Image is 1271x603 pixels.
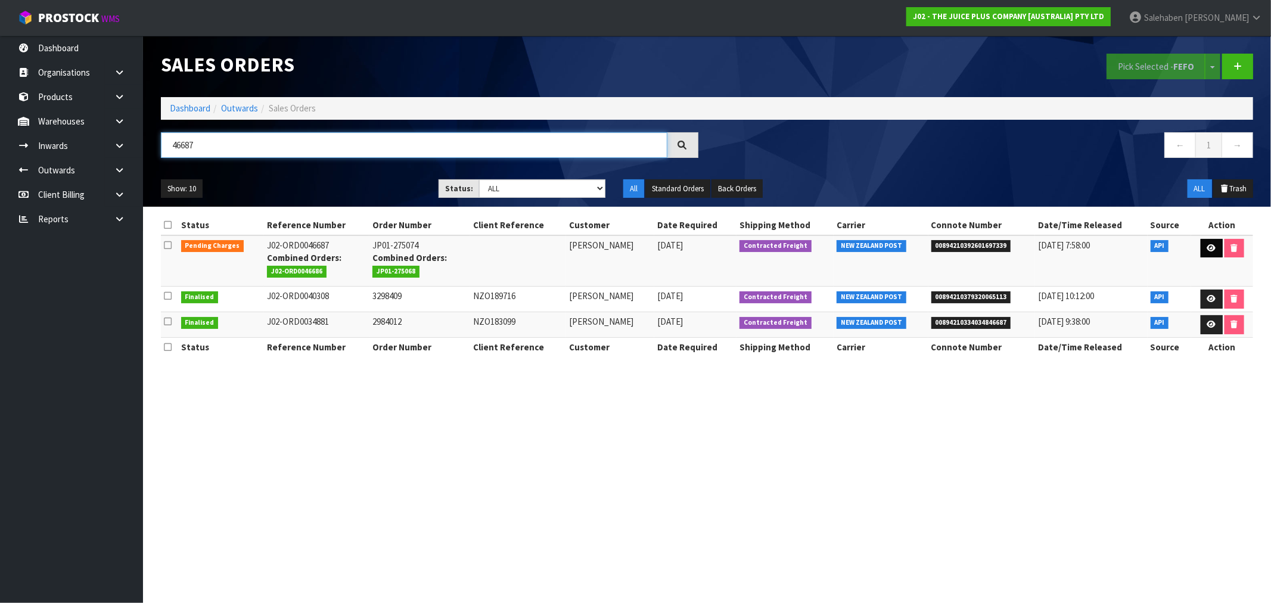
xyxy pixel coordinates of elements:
[716,132,1254,161] nav: Page navigation
[566,216,654,235] th: Customer
[445,184,473,194] strong: Status:
[928,216,1035,235] th: Connote Number
[264,216,369,235] th: Reference Number
[1185,12,1249,23] span: [PERSON_NAME]
[372,266,419,278] span: JP01-275068
[566,338,654,357] th: Customer
[221,102,258,114] a: Outwards
[161,132,667,158] input: Search sales orders
[372,252,447,263] strong: Combined Orders:
[267,266,327,278] span: J02-ORD0046686
[1151,291,1169,303] span: API
[657,316,683,327] span: [DATE]
[267,252,341,263] strong: Combined Orders:
[837,291,906,303] span: NEW ZEALAND POST
[38,10,99,26] span: ProStock
[1035,216,1148,235] th: Date/Time Released
[1038,290,1094,301] span: [DATE] 10:12:00
[264,312,369,338] td: J02-ORD0034881
[1148,216,1192,235] th: Source
[1035,338,1148,357] th: Date/Time Released
[1148,338,1192,357] th: Source
[654,338,737,357] th: Date Required
[931,317,1011,329] span: 00894210334034846687
[1191,338,1253,357] th: Action
[906,7,1111,26] a: J02 - THE JUICE PLUS COMPANY [AUSTRALIA] PTY LTD
[654,216,737,235] th: Date Required
[837,317,906,329] span: NEW ZEALAND POST
[566,287,654,312] td: [PERSON_NAME]
[566,312,654,338] td: [PERSON_NAME]
[834,216,928,235] th: Carrier
[737,216,834,235] th: Shipping Method
[1213,179,1253,198] button: Trash
[837,240,906,252] span: NEW ZEALAND POST
[181,240,244,252] span: Pending Charges
[834,338,928,357] th: Carrier
[369,287,470,312] td: 3298409
[161,179,203,198] button: Show: 10
[470,312,566,338] td: NZO183099
[931,291,1011,303] span: 00894210379320065113
[928,338,1035,357] th: Connote Number
[913,11,1104,21] strong: J02 - THE JUICE PLUS COMPANY [AUSTRALIA] PTY LTD
[369,216,470,235] th: Order Number
[470,216,566,235] th: Client Reference
[101,13,120,24] small: WMS
[1188,179,1212,198] button: ALL
[1195,132,1222,158] a: 1
[181,317,219,329] span: Finalised
[181,291,219,303] span: Finalised
[470,338,566,357] th: Client Reference
[1222,132,1253,158] a: →
[645,179,710,198] button: Standard Orders
[269,102,316,114] span: Sales Orders
[369,312,470,338] td: 2984012
[623,179,644,198] button: All
[1151,240,1169,252] span: API
[739,317,812,329] span: Contracted Freight
[931,240,1011,252] span: 00894210392601697339
[18,10,33,25] img: cube-alt.png
[264,338,369,357] th: Reference Number
[711,179,763,198] button: Back Orders
[178,338,264,357] th: Status
[657,290,683,301] span: [DATE]
[1107,54,1205,79] button: Pick Selected -FEFO
[1164,132,1196,158] a: ←
[264,287,369,312] td: J02-ORD0040308
[170,102,210,114] a: Dashboard
[566,235,654,287] td: [PERSON_NAME]
[264,235,369,287] td: J02-ORD0046687
[369,235,470,287] td: JP01-275074
[739,291,812,303] span: Contracted Freight
[470,287,566,312] td: NZO189716
[161,54,698,76] h1: Sales Orders
[1144,12,1183,23] span: Salehaben
[1038,240,1090,251] span: [DATE] 7:58:00
[369,338,470,357] th: Order Number
[1038,316,1090,327] span: [DATE] 9:38:00
[1173,61,1194,72] strong: FEFO
[737,338,834,357] th: Shipping Method
[178,216,264,235] th: Status
[1151,317,1169,329] span: API
[739,240,812,252] span: Contracted Freight
[1191,216,1253,235] th: Action
[657,240,683,251] span: [DATE]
